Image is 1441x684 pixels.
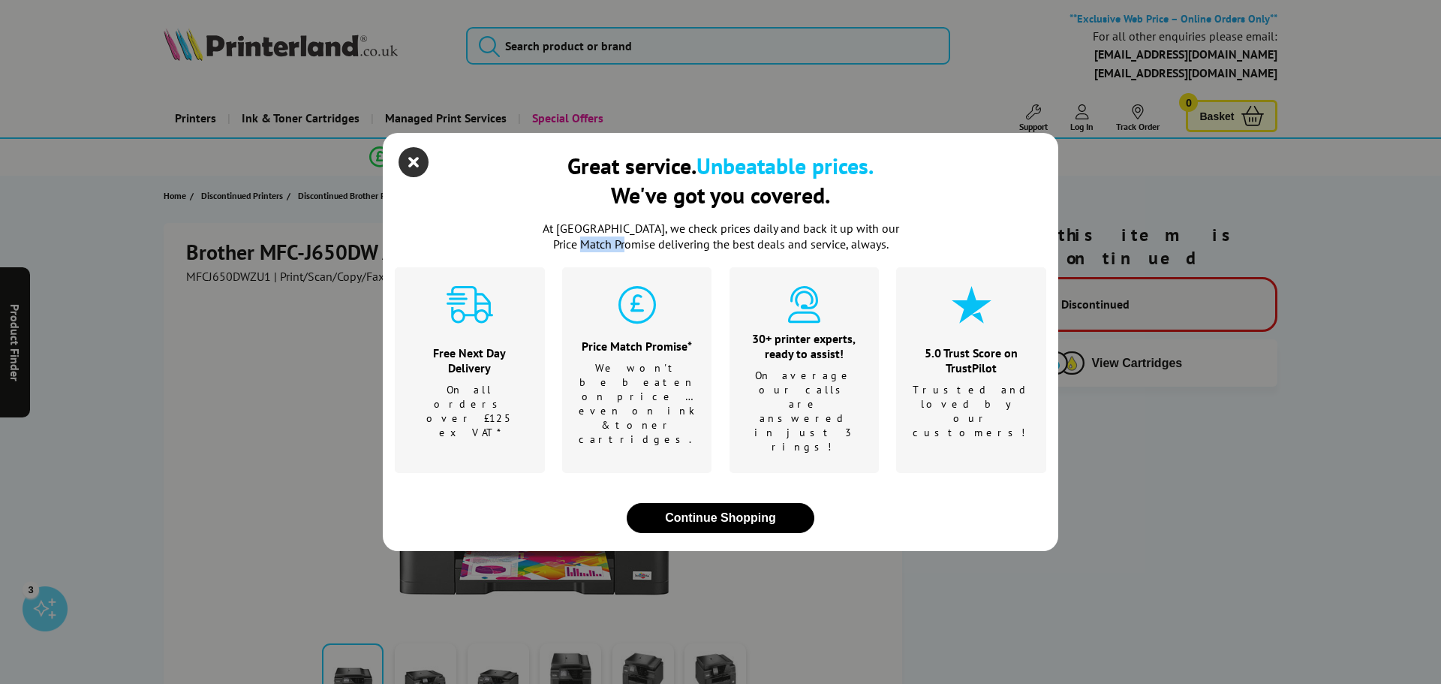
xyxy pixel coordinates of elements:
p: Trusted and loved by our customers! [913,383,1030,440]
div: Free Next Day Delivery [414,345,526,375]
div: Price Match Promise* [579,339,696,354]
p: We won't be beaten on price …even on ink & toner cartridges. [579,361,696,447]
div: 30+ printer experts, ready to assist! [748,331,861,361]
div: 5.0 Trust Score on TrustPilot [913,345,1030,375]
p: On average our calls are answered in just 3 rings! [748,369,861,454]
div: Great service. We've got you covered. [567,151,874,209]
p: On all orders over £125 ex VAT* [414,383,526,440]
button: close modal [627,503,814,533]
b: Unbeatable prices. [696,151,874,180]
button: close modal [402,151,425,173]
p: At [GEOGRAPHIC_DATA], we check prices daily and back it up with our Price Match Promise deliverin... [533,221,908,252]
